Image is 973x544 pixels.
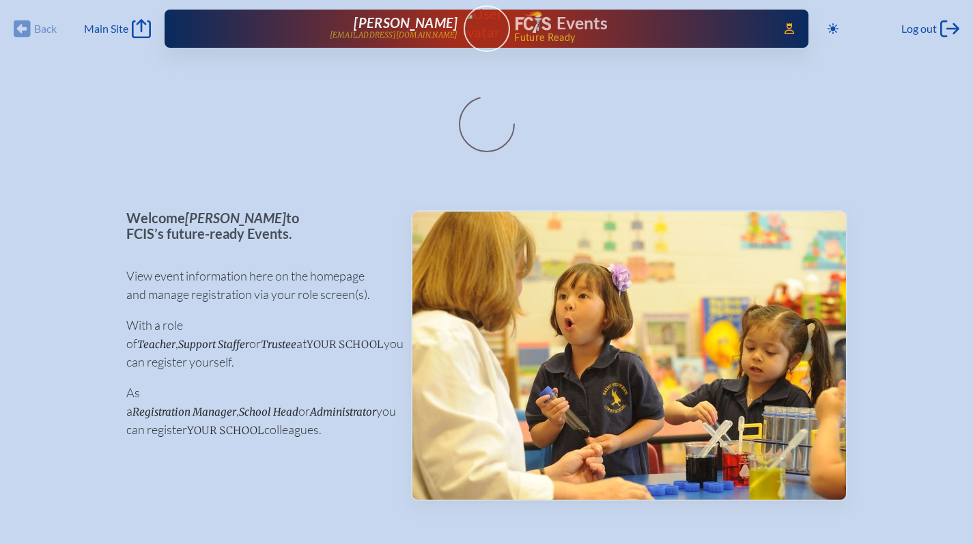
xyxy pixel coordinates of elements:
span: Teacher [137,338,175,351]
a: Main Site [84,19,151,38]
span: Administrator [310,405,376,418]
span: your school [307,338,384,351]
span: Future Ready [514,33,765,42]
p: [EMAIL_ADDRESS][DOMAIN_NAME] [330,31,458,40]
span: Trustee [261,338,296,351]
img: Events [412,212,846,500]
p: View event information here on the homepage and manage registration via your role screen(s). [126,267,389,304]
span: your school [187,424,264,437]
span: Registration Manager [132,405,236,418]
span: Main Site [84,22,128,35]
a: [PERSON_NAME][EMAIL_ADDRESS][DOMAIN_NAME] [208,15,458,42]
span: School Head [239,405,298,418]
p: With a role of , or at you can register yourself. [126,316,389,371]
span: Support Staffer [178,338,249,351]
span: Log out [901,22,937,35]
p: Welcome to FCIS’s future-ready Events. [126,210,389,241]
span: [PERSON_NAME] [185,210,286,226]
a: User Avatar [464,5,510,52]
div: FCIS Events — Future ready [516,11,765,42]
p: As a , or you can register colleagues. [126,384,389,439]
span: [PERSON_NAME] [354,14,457,31]
img: User Avatar [457,5,516,41]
